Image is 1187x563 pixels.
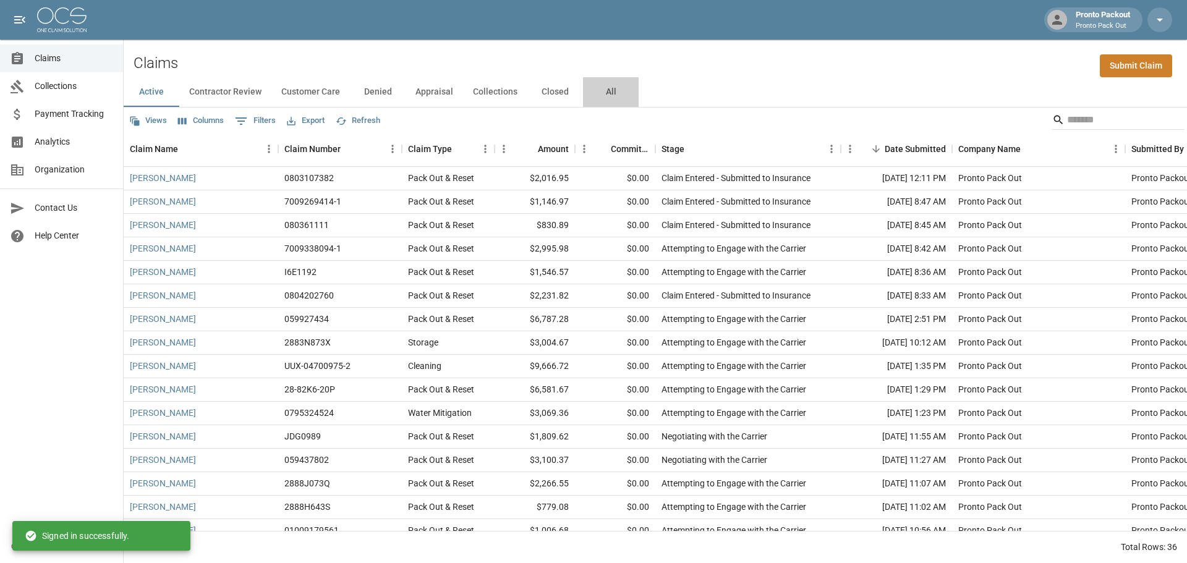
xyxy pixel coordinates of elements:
[575,378,655,402] div: $0.00
[11,540,112,552] div: © 2025 One Claim Solution
[130,477,196,489] a: [PERSON_NAME]
[126,111,170,130] button: Views
[841,472,952,496] div: [DATE] 11:07 AM
[495,355,575,378] div: $9,666.72
[284,172,334,184] div: 0803107382
[593,140,611,158] button: Sort
[406,77,463,107] button: Appraisal
[284,407,334,419] div: 0795324524
[408,501,474,513] div: Pack Out & Reset
[408,454,474,466] div: Pack Out & Reset
[260,140,278,158] button: Menu
[662,383,806,396] div: Attempting to Engage with the Carrier
[952,132,1125,166] div: Company Name
[841,167,952,190] div: [DATE] 12:11 PM
[958,336,1022,349] div: Pronto Pack Out
[575,331,655,355] div: $0.00
[134,54,178,72] h2: Claims
[822,140,841,158] button: Menu
[130,132,178,166] div: Claim Name
[684,140,702,158] button: Sort
[662,407,806,419] div: Attempting to Engage with the Carrier
[408,360,441,372] div: Cleaning
[495,425,575,449] div: $1,809.62
[662,477,806,489] div: Attempting to Engage with the Carrier
[130,501,196,513] a: [PERSON_NAME]
[408,266,474,278] div: Pack Out & Reset
[408,524,474,536] div: Pack Out & Reset
[841,449,952,472] div: [DATE] 11:27 AM
[662,132,684,166] div: Stage
[958,289,1022,302] div: Pronto Pack Out
[583,77,639,107] button: All
[575,308,655,331] div: $0.00
[495,284,575,308] div: $2,231.82
[575,472,655,496] div: $0.00
[841,132,952,166] div: Date Submitted
[662,524,806,536] div: Attempting to Engage with the Carrier
[495,167,575,190] div: $2,016.95
[284,313,329,325] div: 059927434
[495,261,575,284] div: $1,546.57
[278,132,402,166] div: Claim Number
[284,336,331,349] div: 2883N873X
[662,454,767,466] div: Negotiating with the Carrier
[124,77,1187,107] div: dynamic tabs
[35,108,113,121] span: Payment Tracking
[958,172,1022,184] div: Pronto Pack Out
[35,229,113,242] span: Help Center
[130,195,196,208] a: [PERSON_NAME]
[1100,54,1172,77] a: Submit Claim
[35,80,113,93] span: Collections
[611,132,649,166] div: Committed Amount
[841,519,952,543] div: [DATE] 10:56 AM
[662,501,806,513] div: Attempting to Engage with the Carrier
[575,190,655,214] div: $0.00
[130,454,196,466] a: [PERSON_NAME]
[958,477,1022,489] div: Pronto Pack Out
[662,289,810,302] div: Claim Entered - Submitted to Insurance
[284,524,339,536] div: 01009179561
[130,172,196,184] a: [PERSON_NAME]
[341,140,358,158] button: Sort
[575,167,655,190] div: $0.00
[402,132,495,166] div: Claim Type
[662,336,806,349] div: Attempting to Engage with the Carrier
[408,430,474,442] div: Pack Out & Reset
[958,219,1022,231] div: Pronto Pack Out
[130,219,196,231] a: [PERSON_NAME]
[408,407,472,419] div: Water Mitigation
[495,402,575,425] div: $3,069.36
[408,195,474,208] div: Pack Out & Reset
[662,172,810,184] div: Claim Entered - Submitted to Insurance
[495,331,575,355] div: $3,004.67
[408,383,474,396] div: Pack Out & Reset
[662,360,806,372] div: Attempting to Engage with the Carrier
[124,77,179,107] button: Active
[495,472,575,496] div: $2,266.55
[841,425,952,449] div: [DATE] 11:55 AM
[1071,9,1135,31] div: Pronto Packout
[1121,541,1177,553] div: Total Rows: 36
[1052,110,1185,132] div: Search
[662,242,806,255] div: Attempting to Engage with the Carrier
[841,261,952,284] div: [DATE] 8:36 AM
[662,266,806,278] div: Attempting to Engage with the Carrier
[575,425,655,449] div: $0.00
[958,360,1022,372] div: Pronto Pack Out
[958,266,1022,278] div: Pronto Pack Out
[463,77,527,107] button: Collections
[495,496,575,519] div: $779.08
[575,214,655,237] div: $0.00
[35,52,113,65] span: Claims
[958,383,1022,396] div: Pronto Pack Out
[179,77,271,107] button: Contractor Review
[958,195,1022,208] div: Pronto Pack Out
[495,449,575,472] div: $3,100.37
[575,140,593,158] button: Menu
[958,242,1022,255] div: Pronto Pack Out
[495,132,575,166] div: Amount
[575,237,655,261] div: $0.00
[35,135,113,148] span: Analytics
[284,501,330,513] div: 2888H643S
